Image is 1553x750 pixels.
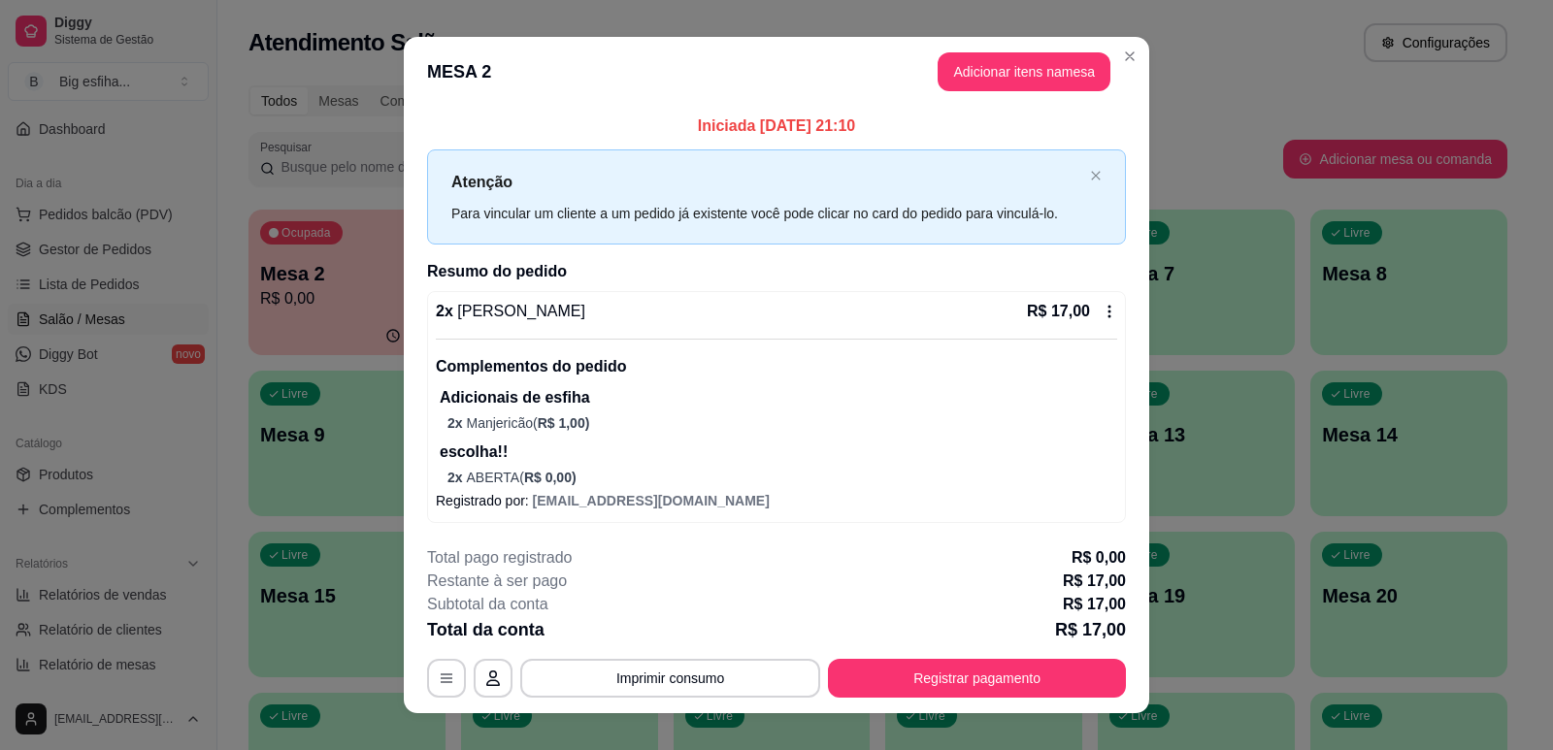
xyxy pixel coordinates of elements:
p: Adicionais de esfiha [440,386,1117,409]
p: Complementos do pedido [436,355,1117,378]
span: 2 x [447,470,466,485]
p: R$ 17,00 [1063,593,1126,616]
span: [PERSON_NAME] [453,303,585,319]
button: Adicionar itens namesa [938,52,1110,91]
p: 2 x [436,300,585,323]
h2: Resumo do pedido [427,260,1126,283]
p: Registrado por: [436,491,1117,510]
p: Restante à ser pago [427,570,567,593]
span: R$ 1,00 ) [538,415,590,431]
p: Subtotal da conta [427,593,548,616]
button: Close [1114,41,1145,72]
p: Iniciada [DATE] 21:10 [427,114,1126,138]
p: R$ 17,00 [1027,300,1090,323]
p: Total da conta [427,616,545,643]
span: [EMAIL_ADDRESS][DOMAIN_NAME] [533,493,770,508]
button: Registrar pagamento [828,659,1126,698]
button: close [1090,170,1102,182]
div: Para vincular um cliente a um pedido já existente você pode clicar no card do pedido para vinculá... [451,203,1082,224]
p: R$ 17,00 [1055,616,1126,643]
p: Total pago registrado [427,546,572,570]
p: Manjericão ( [447,413,1117,433]
p: ABERTA ( [447,468,1117,487]
header: MESA 2 [404,37,1149,107]
span: R$ 0,00 ) [524,470,577,485]
p: R$ 17,00 [1063,570,1126,593]
p: escolha!! [440,440,1117,464]
span: close [1090,170,1102,181]
p: Atenção [451,170,1082,194]
span: 2 x [447,415,466,431]
button: Imprimir consumo [520,659,820,698]
p: R$ 0,00 [1072,546,1126,570]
